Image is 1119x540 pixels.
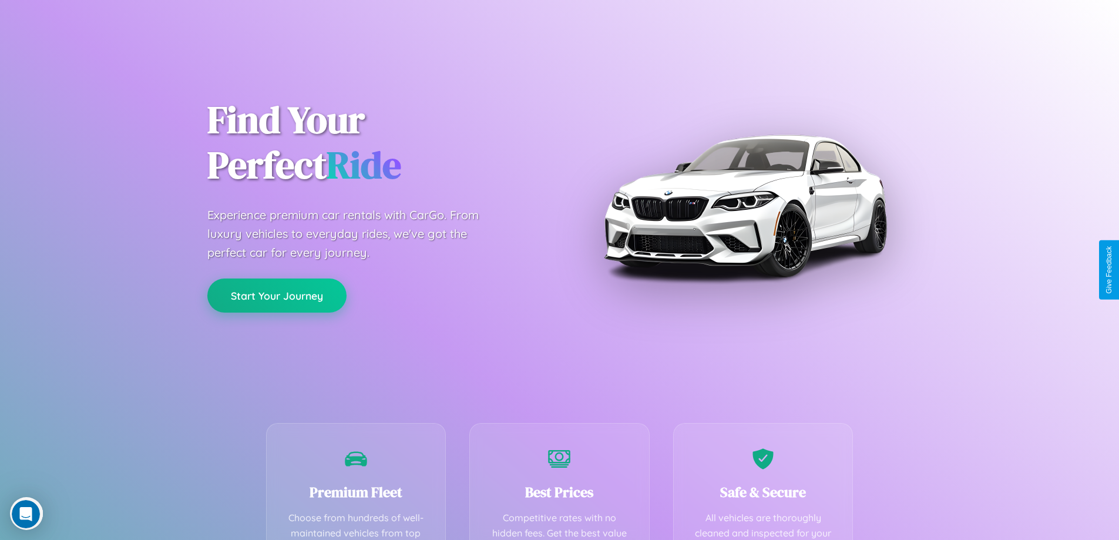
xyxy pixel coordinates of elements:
div: Open Intercom Messenger [5,5,219,37]
span: Ride [327,139,401,190]
div: Give Feedback [1105,246,1113,294]
h3: Premium Fleet [284,482,428,502]
h3: Safe & Secure [691,482,835,502]
p: Experience premium car rentals with CarGo. From luxury vehicles to everyday rides, we've got the ... [207,206,501,262]
iframe: Intercom live chat discovery launcher [10,497,43,530]
h3: Best Prices [488,482,631,502]
iframe: Intercom live chat [12,500,40,528]
h1: Find Your Perfect [207,98,542,188]
button: Start Your Journey [207,279,347,313]
img: Premium BMW car rental vehicle [598,59,892,353]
